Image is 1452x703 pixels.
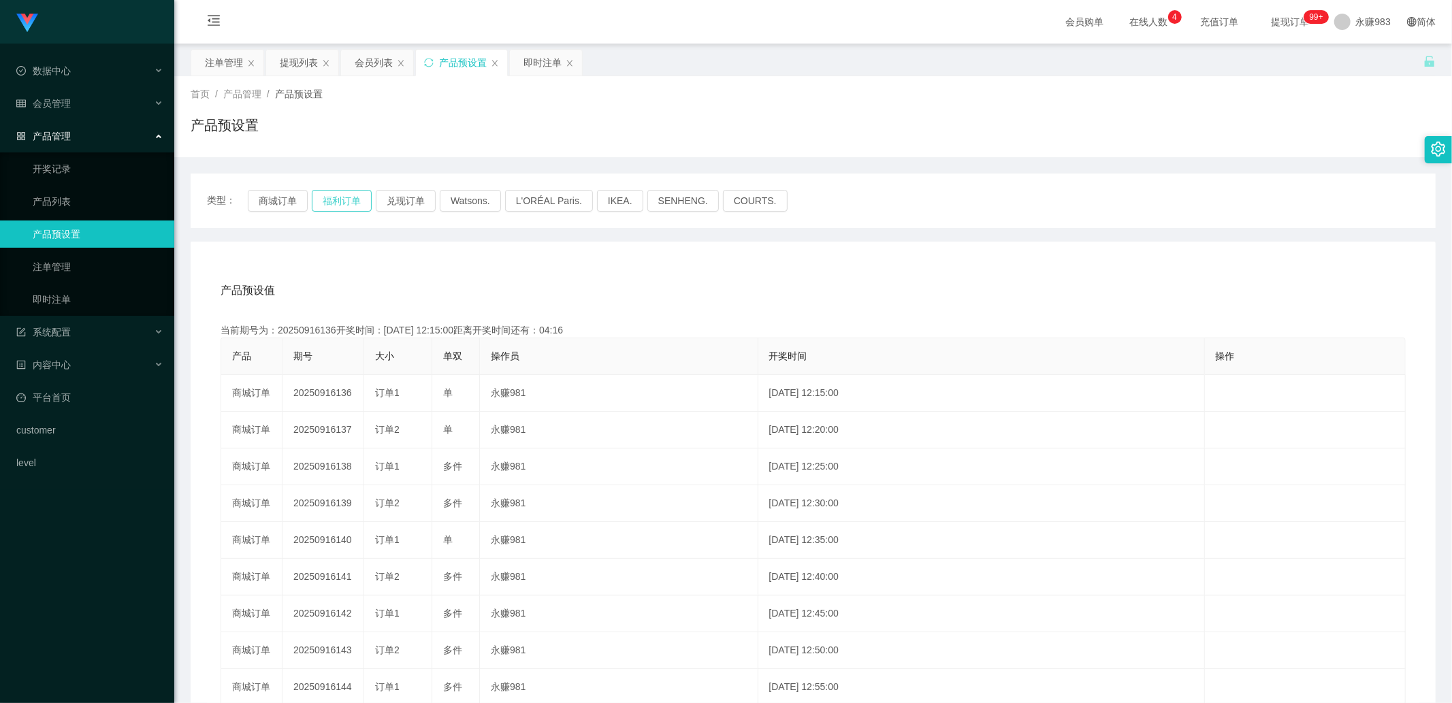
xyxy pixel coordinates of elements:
span: 订单1 [375,461,400,472]
td: [DATE] 12:40:00 [758,559,1205,595]
span: 订单1 [375,387,400,398]
td: 20250916138 [283,448,364,485]
td: [DATE] 12:25:00 [758,448,1205,485]
i: 图标: unlock [1423,55,1436,67]
span: 单双 [443,350,462,361]
a: 产品预设置 [33,220,163,248]
a: 注单管理 [33,253,163,280]
td: [DATE] 12:45:00 [758,595,1205,632]
a: 图标: dashboard平台首页 [16,384,163,411]
sup: 299 [1304,10,1328,24]
button: Watsons. [440,190,501,212]
span: 会员管理 [16,98,71,109]
div: 会员列表 [355,50,393,76]
td: 永赚981 [480,375,758,412]
td: [DATE] 12:20:00 [758,412,1205,448]
span: 多件 [443,681,462,692]
span: 大小 [375,350,394,361]
i: 图标: close [566,59,574,67]
td: [DATE] 12:15:00 [758,375,1205,412]
a: level [16,449,163,476]
td: [DATE] 12:35:00 [758,522,1205,559]
td: 商城订单 [221,485,283,522]
td: 20250916143 [283,632,364,669]
span: 订单1 [375,608,400,619]
span: 订单2 [375,424,400,435]
span: 系统配置 [16,327,71,338]
td: 永赚981 [480,448,758,485]
span: 单 [443,534,453,545]
i: 图标: close [247,59,255,67]
img: logo.9652507e.png [16,14,38,33]
span: 产品预设值 [221,282,275,299]
td: 20250916140 [283,522,364,559]
i: 图标: profile [16,360,26,370]
td: 20250916139 [283,485,364,522]
span: 多件 [443,644,462,655]
td: 永赚981 [480,632,758,669]
span: / [267,88,270,99]
sup: 4 [1168,10,1182,24]
i: 图标: check-circle-o [16,66,26,76]
span: 订单1 [375,534,400,545]
span: 多件 [443,608,462,619]
span: 在线人数 [1123,17,1175,27]
td: 永赚981 [480,559,758,595]
td: 商城订单 [221,595,283,632]
div: 产品预设置 [439,50,487,76]
td: 商城订单 [221,559,283,595]
td: 20250916142 [283,595,364,632]
td: 商城订单 [221,522,283,559]
i: 图标: global [1407,17,1417,27]
span: 多件 [443,497,462,508]
td: 永赚981 [480,522,758,559]
button: 福利订单 [312,190,372,212]
span: 产品预设置 [275,88,323,99]
span: 单 [443,387,453,398]
span: 订单1 [375,681,400,692]
i: 图标: setting [1431,142,1446,157]
i: 图标: table [16,99,26,108]
span: / [215,88,218,99]
span: 单 [443,424,453,435]
span: 多件 [443,571,462,582]
button: 商城订单 [248,190,308,212]
span: 期号 [293,350,312,361]
i: 图标: close [322,59,330,67]
span: 类型： [207,190,248,212]
span: 首页 [191,88,210,99]
span: 订单2 [375,571,400,582]
button: IKEA. [597,190,643,212]
span: 操作 [1216,350,1235,361]
span: 内容中心 [16,359,71,370]
span: 开奖时间 [769,350,807,361]
button: SENHENG. [647,190,719,212]
button: L'ORÉAL Paris. [505,190,593,212]
td: 20250916137 [283,412,364,448]
span: 产品管理 [223,88,261,99]
td: 商城订单 [221,448,283,485]
a: 开奖记录 [33,155,163,182]
p: 4 [1172,10,1177,24]
div: 提现列表 [280,50,318,76]
h1: 产品预设置 [191,115,259,135]
div: 注单管理 [205,50,243,76]
span: 操作员 [491,350,519,361]
button: COURTS. [723,190,788,212]
span: 订单2 [375,497,400,508]
td: 20250916141 [283,559,364,595]
i: 图标: close [491,59,499,67]
td: 商城订单 [221,412,283,448]
td: [DATE] 12:30:00 [758,485,1205,522]
span: 多件 [443,461,462,472]
td: 商城订单 [221,375,283,412]
span: 产品管理 [16,131,71,142]
td: 永赚981 [480,412,758,448]
i: 图标: menu-fold [191,1,237,44]
a: 即时注单 [33,286,163,313]
span: 提现订单 [1265,17,1317,27]
button: 兑现订单 [376,190,436,212]
div: 当前期号为：20250916136开奖时间：[DATE] 12:15:00距离开奖时间还有：04:16 [221,323,1406,338]
span: 订单2 [375,644,400,655]
td: 永赚981 [480,595,758,632]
